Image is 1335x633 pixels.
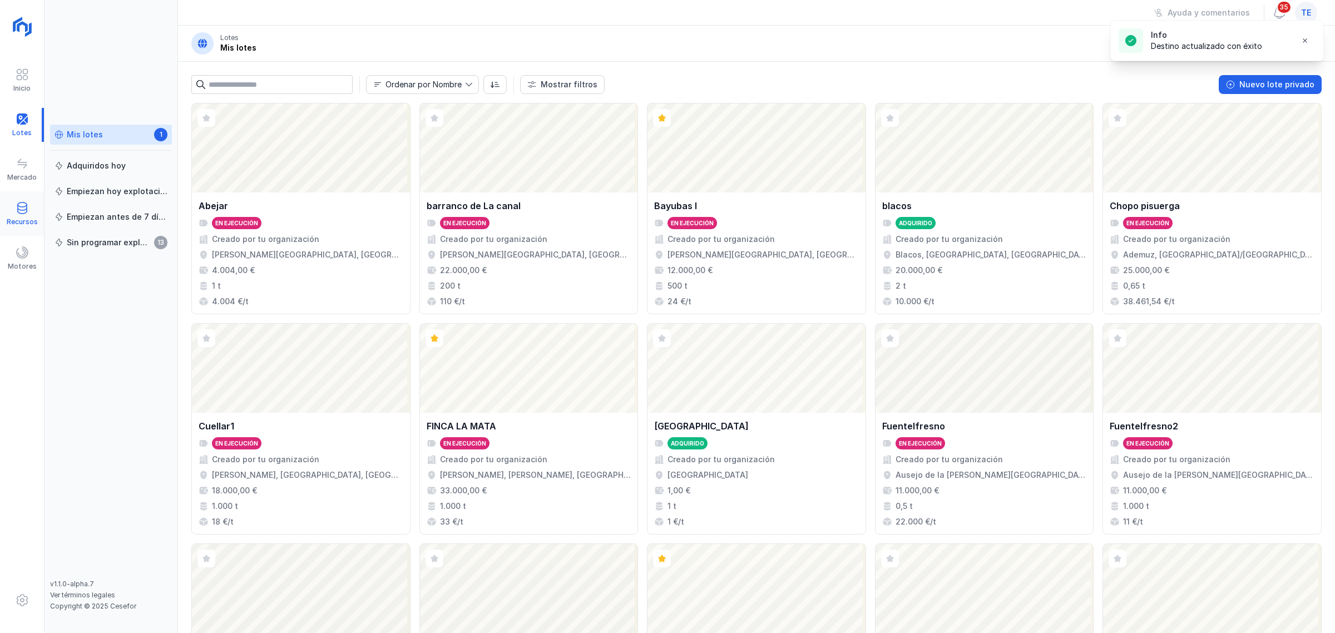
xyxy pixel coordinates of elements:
div: Copyright © 2025 Cesefor [50,602,172,611]
div: 1 t [212,280,221,291]
div: 33.000,00 € [440,485,487,496]
div: Mis lotes [220,42,256,53]
div: 4.004 €/t [212,296,249,307]
a: Cuellar1En ejecuciónCreado por tu organización[PERSON_NAME], [GEOGRAPHIC_DATA], [GEOGRAPHIC_DATA]... [191,323,411,535]
div: Inicio [13,84,31,93]
a: FINCA LA MATAEn ejecuciónCreado por tu organización[PERSON_NAME], [PERSON_NAME], [GEOGRAPHIC_DATA... [419,323,639,535]
div: En ejecución [215,219,258,227]
span: 1 [154,128,167,141]
div: 22.000 €/t [896,516,936,527]
div: 1.000 t [212,501,238,512]
div: 10.000 €/t [896,296,934,307]
div: [PERSON_NAME][GEOGRAPHIC_DATA], [GEOGRAPHIC_DATA], [GEOGRAPHIC_DATA] [212,249,403,260]
a: Bayubas IEn ejecuciónCreado por tu organización[PERSON_NAME][GEOGRAPHIC_DATA], [GEOGRAPHIC_DATA],... [647,103,866,314]
span: 13 [154,236,167,249]
div: Creado por tu organización [212,234,319,245]
div: Creado por tu organización [440,454,547,465]
div: 12.000,00 € [667,265,713,276]
div: En ejecución [215,439,258,447]
a: Ver términos legales [50,591,115,599]
div: 11.000,00 € [896,485,939,496]
div: En ejecución [899,439,942,447]
div: 22.000,00 € [440,265,487,276]
div: [GEOGRAPHIC_DATA] [654,419,749,433]
div: Motores [8,262,37,271]
div: Creado por tu organización [896,454,1003,465]
div: Cuellar1 [199,419,234,433]
div: 0,5 t [896,501,913,512]
div: Ordenar por Nombre [385,81,462,88]
button: Ayuda y comentarios [1147,3,1257,22]
div: 18.000,00 € [212,485,257,496]
div: [PERSON_NAME][GEOGRAPHIC_DATA], [GEOGRAPHIC_DATA], [GEOGRAPHIC_DATA] [667,249,859,260]
div: En ejecución [1126,439,1169,447]
span: 35 [1277,1,1292,14]
a: Chopo pisuergaEn ejecuciónCreado por tu organizaciónAdemuz, [GEOGRAPHIC_DATA]/[GEOGRAPHIC_DATA], ... [1102,103,1322,314]
div: FINCA LA MATA [427,419,496,433]
div: Fuentelfresno2 [1110,419,1178,433]
div: 33 €/t [440,516,463,527]
div: [PERSON_NAME][GEOGRAPHIC_DATA], [GEOGRAPHIC_DATA], [GEOGRAPHIC_DATA], [GEOGRAPHIC_DATA], [GEOGRAP... [440,249,631,260]
div: 11.000,00 € [1123,485,1166,496]
div: Ayuda y comentarios [1168,7,1250,18]
a: FuentelfresnoEn ejecuciónCreado por tu organizaciónAusejo de la [PERSON_NAME][GEOGRAPHIC_DATA], [... [875,323,1094,535]
div: Creado por tu organización [1123,454,1230,465]
div: barranco de La canal [427,199,521,212]
div: 0,65 t [1123,280,1145,291]
div: 1 €/t [667,516,684,527]
a: barranco de La canalEn ejecuciónCreado por tu organización[PERSON_NAME][GEOGRAPHIC_DATA], [GEOGRA... [419,103,639,314]
div: En ejecución [1126,219,1169,227]
div: Lotes [220,33,239,42]
div: 1 t [667,501,676,512]
div: 500 t [667,280,688,291]
div: Creado por tu organización [896,234,1003,245]
div: blacos [882,199,912,212]
div: 38.461,54 €/t [1123,296,1175,307]
div: Mis lotes [67,129,103,140]
div: Creado por tu organización [1123,234,1230,245]
a: Sin programar explotación13 [50,233,172,253]
div: 25.000,00 € [1123,265,1169,276]
div: [PERSON_NAME], [GEOGRAPHIC_DATA], [GEOGRAPHIC_DATA], [GEOGRAPHIC_DATA] [212,469,403,481]
button: Nuevo lote privado [1219,75,1322,94]
a: Empiezan antes de 7 días [50,207,172,227]
a: Mis lotes1 [50,125,172,145]
div: 11 €/t [1123,516,1143,527]
div: 4.004,00 € [212,265,255,276]
div: 18 €/t [212,516,234,527]
a: blacosAdquiridoCreado por tu organizaciónBlacos, [GEOGRAPHIC_DATA], [GEOGRAPHIC_DATA], [GEOGRAPHI... [875,103,1094,314]
div: En ejecución [671,219,714,227]
div: Empiezan hoy explotación [67,186,167,197]
img: logoRight.svg [8,13,36,41]
div: Creado por tu organización [667,234,775,245]
div: Ausejo de la [PERSON_NAME][GEOGRAPHIC_DATA], [GEOGRAPHIC_DATA], [GEOGRAPHIC_DATA] [1123,469,1314,481]
div: En ejecución [443,219,486,227]
div: 1,00 € [667,485,690,496]
div: 24 €/t [667,296,691,307]
a: AbejarEn ejecuciónCreado por tu organización[PERSON_NAME][GEOGRAPHIC_DATA], [GEOGRAPHIC_DATA], [G... [191,103,411,314]
div: Sin programar explotación [67,237,151,248]
a: [GEOGRAPHIC_DATA]AdquiridoCreado por tu organización[GEOGRAPHIC_DATA]1,00 €1 t1 €/t [647,323,866,535]
div: 2 t [896,280,906,291]
a: Fuentelfresno2En ejecuciónCreado por tu organizaciónAusejo de la [PERSON_NAME][GEOGRAPHIC_DATA], ... [1102,323,1322,535]
div: 1.000 t [440,501,466,512]
div: Recursos [7,217,38,226]
div: Mostrar filtros [541,79,597,90]
div: Bayubas I [654,199,697,212]
div: Adquiridos hoy [67,160,126,171]
div: 20.000,00 € [896,265,942,276]
div: Adquirido [899,219,932,227]
a: Adquiridos hoy [50,156,172,176]
div: Abejar [199,199,228,212]
div: 200 t [440,280,461,291]
div: Fuentelfresno [882,419,945,433]
a: Empiezan hoy explotación [50,181,172,201]
div: Info [1151,29,1262,41]
div: 110 €/t [440,296,465,307]
span: Nombre [367,76,465,93]
div: Ausejo de la [PERSON_NAME][GEOGRAPHIC_DATA], [GEOGRAPHIC_DATA], [GEOGRAPHIC_DATA] [896,469,1087,481]
div: Creado por tu organización [667,454,775,465]
div: Creado por tu organización [212,454,319,465]
span: te [1301,7,1311,18]
div: Mercado [7,173,37,182]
